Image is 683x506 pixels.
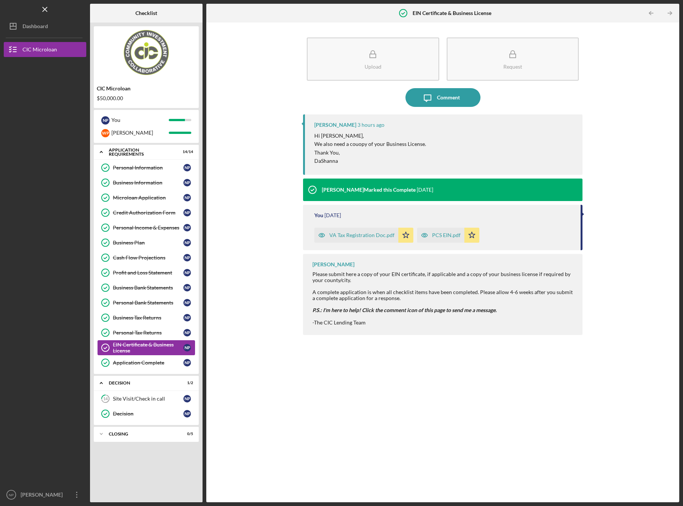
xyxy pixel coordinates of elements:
button: PCS EIN.pdf [417,228,479,243]
div: N P [183,209,191,216]
div: APPLICATION REQUIREMENTS [109,148,174,156]
div: W P [101,129,110,137]
div: [PERSON_NAME] [314,122,356,128]
div: Personal Information [113,165,183,171]
div: Credit Authorization Form [113,210,183,216]
div: 0 / 5 [180,432,193,436]
div: [PERSON_NAME] [19,487,68,504]
div: N P [183,344,191,351]
div: N P [183,329,191,336]
div: Request [503,64,522,69]
p: DaShanna [314,157,426,165]
a: 14Site Visit/Check in callNP [98,391,195,406]
div: Business Plan [113,240,183,246]
div: Business Information [113,180,183,186]
div: Personal Tax Returns [113,330,183,336]
a: Application CompleteNP [98,355,195,370]
button: Upload [307,38,439,81]
div: Microloan Application [113,195,183,201]
div: Business Tax Returns [113,315,183,321]
div: $50,000.00 [97,95,196,101]
a: Business Bank StatementsNP [98,280,195,295]
img: Product logo [94,30,199,75]
div: Site Visit/Check in call [113,396,183,402]
div: VA Tax Registration Doc.pdf [329,232,395,238]
p: Hi [PERSON_NAME], [314,132,426,140]
a: EIN Certificate & Business LicenseNP [98,340,195,355]
div: N P [183,395,191,402]
a: Personal InformationNP [98,160,195,175]
div: N P [183,254,191,261]
div: N P [183,269,191,276]
div: Dashboard [23,19,48,36]
div: EIN Certificate & Business License [113,342,183,354]
a: Business PlanNP [98,235,195,250]
div: N P [183,194,191,201]
button: CIC Microloan [4,42,86,57]
tspan: 14 [103,396,108,401]
a: Personal Tax ReturnsNP [98,325,195,340]
button: NP[PERSON_NAME] [4,487,86,502]
div: 14 / 14 [180,150,193,154]
div: Comment [437,88,460,107]
time: 2025-08-07 15:16 [417,187,433,193]
button: Request [447,38,579,81]
div: CIC Microloan [97,86,196,92]
div: Profit and Loss Statement [113,270,183,276]
div: N P [183,410,191,417]
div: N P [183,359,191,366]
div: Business Bank Statements [113,285,183,291]
div: -The CIC Lending Team [312,320,575,326]
a: Cash Flow ProjectionsNP [98,250,195,265]
div: N P [183,239,191,246]
div: N P [183,179,191,186]
div: N P [183,224,191,231]
div: Upload [365,64,381,69]
a: Business Tax ReturnsNP [98,310,195,325]
div: 1 / 2 [180,381,193,385]
button: Dashboard [4,19,86,34]
a: Personal Income & ExpensesNP [98,220,195,235]
div: [PERSON_NAME] [111,126,169,139]
div: PCS EIN.pdf [432,232,461,238]
button: VA Tax Registration Doc.pdf [314,228,413,243]
div: N P [183,284,191,291]
div: Cash Flow Projections [113,255,183,261]
button: Comment [405,88,480,107]
div: Decision [113,411,183,417]
b: EIN Certificate & Business License [413,10,491,16]
b: Checklist [135,10,157,16]
div: Personal Bank Statements [113,300,183,306]
div: Decision [109,381,174,385]
time: 2025-08-01 19:32 [324,212,341,218]
div: Personal Income & Expenses [113,225,183,231]
text: NP [9,493,14,497]
p: We also need a couopy of your Business License. [314,140,426,148]
div: You [314,212,323,218]
div: CLOSING [109,432,174,436]
a: Microloan ApplicationNP [98,190,195,205]
a: Business InformationNP [98,175,195,190]
div: N P [101,116,110,125]
div: Application Complete [113,360,183,366]
div: N P [183,299,191,306]
div: N P [183,314,191,321]
div: CIC Microloan [23,42,57,59]
div: [PERSON_NAME] [312,261,354,267]
a: Profit and Loss StatementNP [98,265,195,280]
a: Credit Authorization FormNP [98,205,195,220]
div: Please submit here a copy of your EIN certificate, if applicable and a copy of your business lice... [312,271,575,301]
p: Thank You, [314,149,426,157]
time: 2025-10-08 16:10 [357,122,384,128]
a: Personal Bank StatementsNP [98,295,195,310]
em: P.S.: I'm here to help! Click the comment icon of this page to send me a message. [312,307,497,313]
div: [PERSON_NAME] Marked this Complete [322,187,416,193]
div: You [111,114,169,126]
a: DecisionNP [98,406,195,421]
div: N P [183,164,191,171]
